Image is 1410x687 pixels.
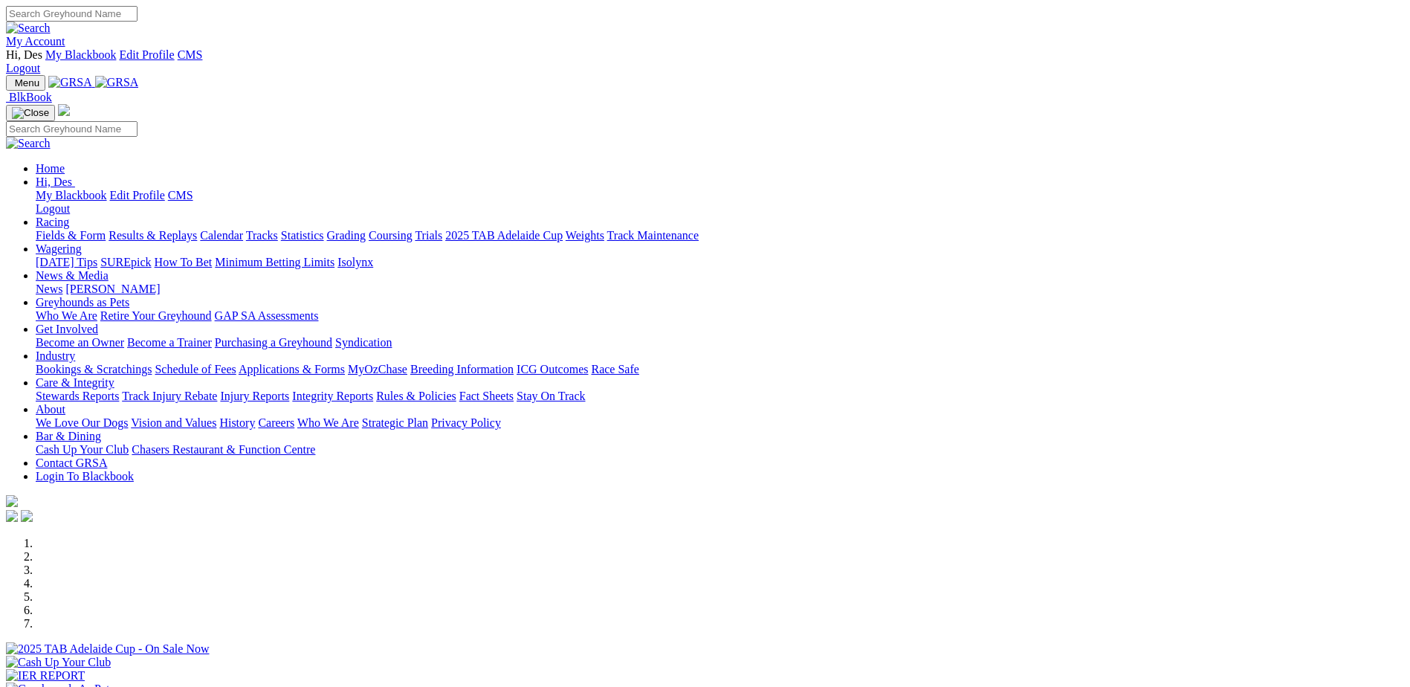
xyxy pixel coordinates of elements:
[155,363,236,375] a: Schedule of Fees
[36,309,97,322] a: Who We Are
[36,323,98,335] a: Get Involved
[6,669,85,683] img: IER REPORT
[36,363,1404,376] div: Industry
[459,390,514,402] a: Fact Sheets
[6,6,138,22] input: Search
[36,189,1404,216] div: Hi, Des
[6,105,55,121] button: Toggle navigation
[215,309,319,322] a: GAP SA Assessments
[36,403,65,416] a: About
[348,363,407,375] a: MyOzChase
[36,175,75,188] a: Hi, Des
[36,256,97,268] a: [DATE] Tips
[6,137,51,150] img: Search
[6,121,138,137] input: Search
[36,256,1404,269] div: Wagering
[100,256,151,268] a: SUREpick
[36,242,82,255] a: Wagering
[6,495,18,507] img: logo-grsa-white.png
[36,216,69,228] a: Racing
[219,416,255,429] a: History
[9,91,52,103] span: BlkBook
[215,336,332,349] a: Purchasing a Greyhound
[45,48,117,61] a: My Blackbook
[12,107,49,119] img: Close
[36,202,70,215] a: Logout
[36,416,1404,430] div: About
[6,91,52,103] a: BlkBook
[15,77,39,88] span: Menu
[132,443,315,456] a: Chasers Restaurant & Function Centre
[36,336,1404,349] div: Get Involved
[246,229,278,242] a: Tracks
[36,283,1404,296] div: News & Media
[281,229,324,242] a: Statistics
[119,48,174,61] a: Edit Profile
[415,229,442,242] a: Trials
[335,336,392,349] a: Syndication
[48,76,92,89] img: GRSA
[36,470,134,483] a: Login To Blackbook
[6,656,111,669] img: Cash Up Your Club
[36,416,128,429] a: We Love Our Dogs
[6,48,42,61] span: Hi, Des
[122,390,217,402] a: Track Injury Rebate
[6,35,65,48] a: My Account
[36,189,107,201] a: My Blackbook
[431,416,501,429] a: Privacy Policy
[36,162,65,175] a: Home
[200,229,243,242] a: Calendar
[65,283,160,295] a: [PERSON_NAME]
[297,416,359,429] a: Who We Are
[131,416,216,429] a: Vision and Values
[6,22,51,35] img: Search
[36,390,119,402] a: Stewards Reports
[36,229,106,242] a: Fields & Form
[36,363,152,375] a: Bookings & Scratchings
[58,104,70,116] img: logo-grsa-white.png
[362,416,428,429] a: Strategic Plan
[337,256,373,268] a: Isolynx
[36,175,72,188] span: Hi, Des
[6,642,210,656] img: 2025 TAB Adelaide Cup - On Sale Now
[36,349,75,362] a: Industry
[215,256,334,268] a: Minimum Betting Limits
[36,376,114,389] a: Care & Integrity
[517,363,588,375] a: ICG Outcomes
[168,189,193,201] a: CMS
[36,430,101,442] a: Bar & Dining
[109,229,197,242] a: Results & Replays
[591,363,638,375] a: Race Safe
[36,283,62,295] a: News
[327,229,366,242] a: Grading
[36,443,129,456] a: Cash Up Your Club
[36,296,129,309] a: Greyhounds as Pets
[110,189,165,201] a: Edit Profile
[36,229,1404,242] div: Racing
[6,75,45,91] button: Toggle navigation
[292,390,373,402] a: Integrity Reports
[566,229,604,242] a: Weights
[6,62,40,74] a: Logout
[178,48,203,61] a: CMS
[517,390,585,402] a: Stay On Track
[36,390,1404,403] div: Care & Integrity
[21,510,33,522] img: twitter.svg
[36,336,124,349] a: Become an Owner
[410,363,514,375] a: Breeding Information
[6,510,18,522] img: facebook.svg
[100,309,212,322] a: Retire Your Greyhound
[6,48,1404,75] div: My Account
[258,416,294,429] a: Careers
[36,443,1404,457] div: Bar & Dining
[36,269,109,282] a: News & Media
[155,256,213,268] a: How To Bet
[376,390,456,402] a: Rules & Policies
[36,457,107,469] a: Contact GRSA
[95,76,139,89] img: GRSA
[445,229,563,242] a: 2025 TAB Adelaide Cup
[220,390,289,402] a: Injury Reports
[369,229,413,242] a: Coursing
[36,309,1404,323] div: Greyhounds as Pets
[607,229,699,242] a: Track Maintenance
